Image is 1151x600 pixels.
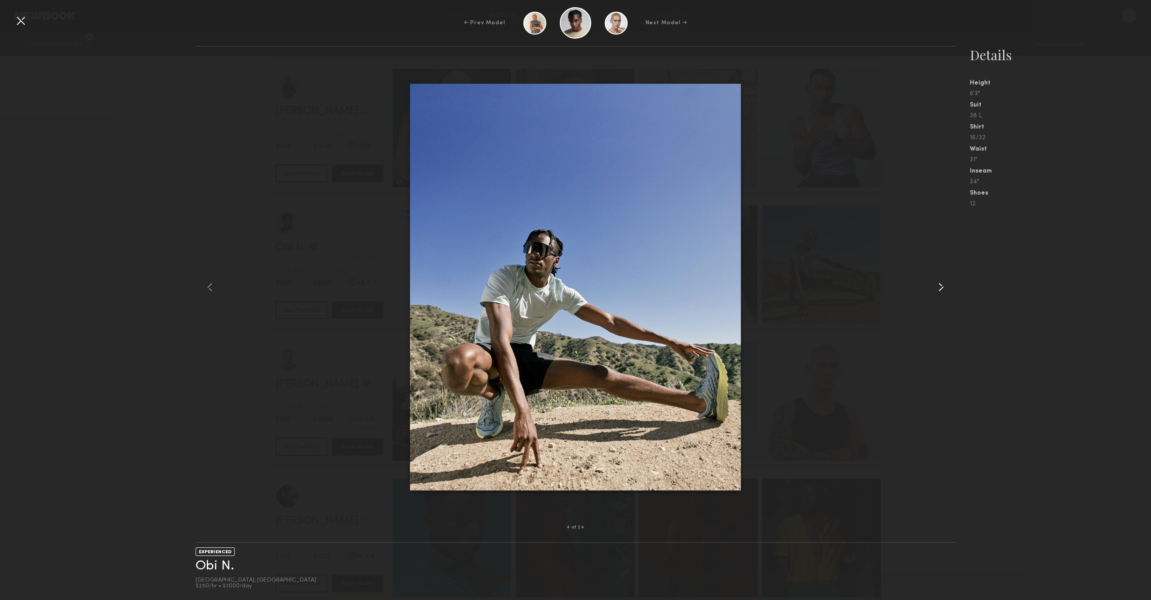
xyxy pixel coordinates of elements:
div: $250/hr • $2000/day [196,583,316,589]
div: 34" [970,179,1151,185]
div: 16/32 [970,135,1151,141]
div: ← Prev Model [464,19,505,27]
div: EXPERIENCED [196,547,235,556]
div: Details [970,46,1151,64]
a: Obi N. [196,559,234,573]
div: Inseam [970,168,1151,174]
div: 31" [970,157,1151,163]
div: 38 L [970,113,1151,119]
div: Shoes [970,190,1151,196]
div: 4 of 24 [567,525,584,530]
div: Height [970,80,1151,86]
div: Waist [970,146,1151,152]
div: 12 [970,201,1151,207]
div: Suit [970,102,1151,108]
div: Shirt [970,124,1151,130]
div: [GEOGRAPHIC_DATA], [GEOGRAPHIC_DATA] [196,578,316,583]
div: Next Model → [646,19,687,27]
div: 6'3" [970,91,1151,97]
